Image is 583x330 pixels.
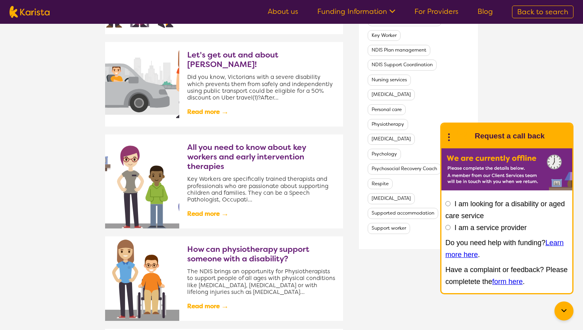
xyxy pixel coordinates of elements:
[414,7,458,16] a: For Providers
[187,74,335,101] p: Did you know, Victorians with a severe disability which prevents them from safely and independent...
[187,50,335,74] a: Let's get out and about [PERSON_NAME]!
[368,75,411,86] button: Filter by Nursing services
[317,7,395,16] a: Funding Information
[221,105,228,119] span: →
[445,200,565,220] label: I am looking for a disability or aged care service
[368,89,415,100] button: Filter by Occupational therapy
[187,299,335,313] a: Read more→
[368,208,438,219] button: Filter by Supported accommodation
[187,105,335,119] a: Read more→
[441,148,572,190] img: Karista offline chat form to request call back
[512,6,573,18] a: Back to search
[187,176,335,203] p: Key Workers are specifically trained therapists and professionals who are passionate about suppor...
[368,45,430,56] button: Filter by NDIS Plan management
[268,7,298,16] a: About us
[445,237,568,261] p: Do you need help with funding? .
[221,207,228,221] span: →
[368,134,415,145] button: Filter by Podiatry
[105,42,179,127] img: Let's get out and about Victoria!
[10,6,50,18] img: Karista logo
[368,178,393,190] button: Filter by Respite
[445,264,568,288] p: Have a complaint or feedback? Please completete the .
[187,244,335,268] a: How can physiotherapy support someone with a disability?
[368,59,437,71] button: Filter by NDIS Support Coordination
[368,104,406,115] button: Filter by Personal care
[368,30,401,41] button: Filter by Key Worker
[187,142,335,171] h3: All you need to know about key workers and early intervention therapies
[368,193,415,204] button: Filter by Speech therapy
[454,128,470,144] img: Karista
[492,278,523,286] a: form here
[187,207,335,221] a: Read more→
[517,7,568,17] span: Back to search
[368,163,441,175] button: Filter by Psychosocial Recovery Coach
[105,236,179,321] img: How can physiotherapy support someone with a disability?
[187,142,335,176] a: All you need to know about key workers and early intervention therapies
[368,119,408,130] button: Filter by Physiotherapy
[368,149,401,160] button: Filter by Psychology
[187,244,335,263] h3: How can physiotherapy support someone with a disability?
[475,130,545,142] h1: Request a call back
[455,224,527,232] label: I am a service provider
[187,50,335,69] h3: Let's get out and about [PERSON_NAME]!
[105,134,179,228] img: All you need to know about key workers and early intervention therapies
[478,7,493,16] a: Blog
[221,299,228,313] span: →
[368,223,410,234] button: Filter by Support worker
[187,268,335,295] p: The NDIS brings an opportunity for Physiotherapists to support people of all ages with physical c...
